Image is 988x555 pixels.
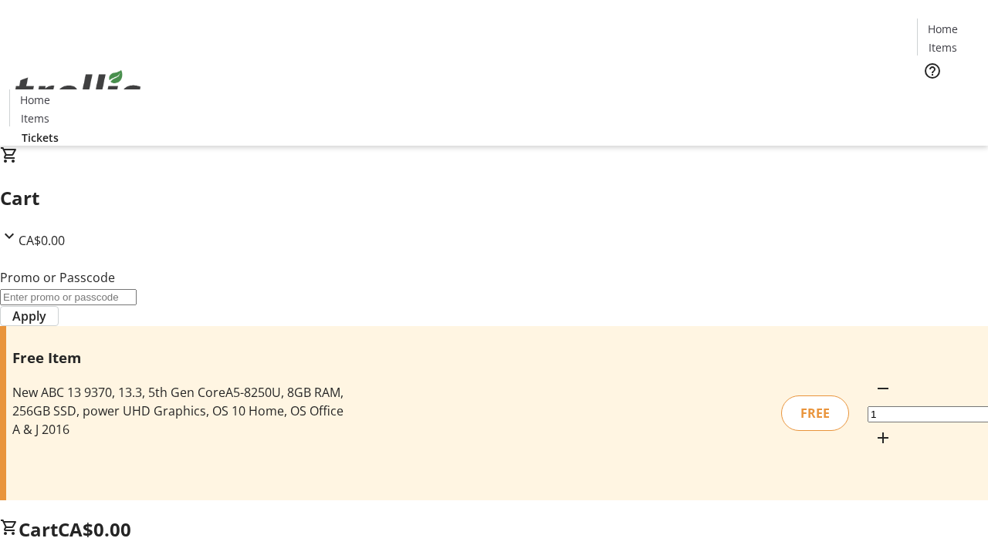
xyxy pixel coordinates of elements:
[20,92,50,108] span: Home
[10,92,59,108] a: Home
[929,39,957,55] span: Items
[12,383,350,439] div: New ABC 13 9370, 13.3, 5th Gen CoreA5-8250U, 8GB RAM, 256GB SSD, power UHD Graphics, OS 10 Home, ...
[58,516,131,542] span: CA$0.00
[917,89,979,106] a: Tickets
[12,307,46,325] span: Apply
[12,347,350,368] h3: Free Item
[868,422,898,453] button: Increment by one
[918,39,967,55] a: Items
[10,110,59,126] a: Items
[918,21,967,37] a: Home
[928,21,958,37] span: Home
[868,373,898,404] button: Decrement by one
[21,110,49,126] span: Items
[9,53,147,130] img: Orient E2E Organization SeylOnxuSj's Logo
[19,232,65,249] span: CA$0.00
[22,129,59,146] span: Tickets
[781,395,849,431] div: FREE
[929,89,966,106] span: Tickets
[917,55,948,86] button: Help
[9,129,71,146] a: Tickets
